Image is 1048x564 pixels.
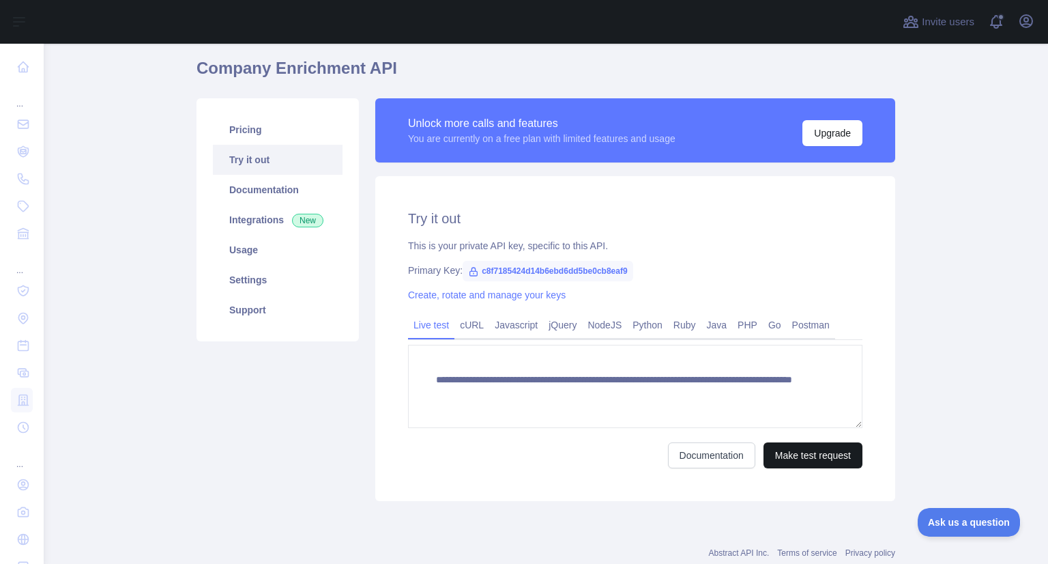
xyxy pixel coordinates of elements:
a: Documentation [668,442,755,468]
span: Invite users [922,14,974,30]
h1: Company Enrichment API [196,57,895,90]
span: New [292,214,323,227]
a: Python [627,314,668,336]
a: NodeJS [582,314,627,336]
h2: Try it out [408,209,862,228]
a: cURL [454,314,489,336]
a: Create, rotate and manage your keys [408,290,566,300]
div: ... [11,249,33,276]
a: Go [763,314,787,336]
a: Usage [213,235,343,265]
a: Terms of service [777,548,836,558]
a: Documentation [213,175,343,205]
a: Live test [408,314,454,336]
a: Settings [213,265,343,295]
button: Upgrade [802,120,862,146]
div: This is your private API key, specific to this API. [408,239,862,253]
div: Unlock more calls and features [408,115,675,132]
button: Invite users [900,11,977,33]
button: Make test request [763,442,862,468]
div: Primary Key: [408,264,862,277]
iframe: Toggle Customer Support [918,508,1021,537]
a: Support [213,295,343,325]
a: PHP [732,314,763,336]
a: Pricing [213,115,343,145]
a: Java [701,314,733,336]
a: Javascript [489,314,543,336]
a: Abstract API Inc. [709,548,770,558]
div: ... [11,82,33,109]
a: jQuery [543,314,582,336]
a: Ruby [668,314,701,336]
a: Integrations New [213,205,343,235]
a: Privacy policy [845,548,895,558]
div: You are currently on a free plan with limited features and usage [408,132,675,145]
a: Postman [787,314,835,336]
span: c8f7185424d14b6ebd6dd5be0cb8eaf9 [463,261,632,281]
a: Try it out [213,145,343,175]
div: ... [11,442,33,470]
